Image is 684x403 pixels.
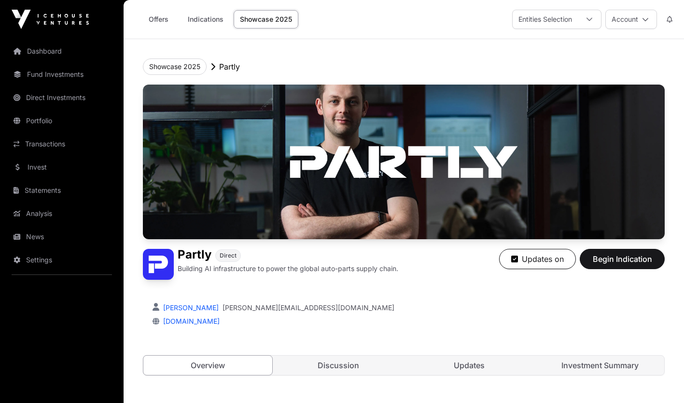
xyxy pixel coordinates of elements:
[234,10,298,29] a: Showcase 2025
[535,356,664,375] a: Investment Summary
[580,249,665,269] button: Begin Indication
[143,249,174,280] img: Partly
[12,10,89,29] img: Icehouse Ventures Logo
[178,249,211,262] h1: Partly
[8,41,116,62] a: Dashboard
[143,355,273,375] a: Overview
[219,61,240,72] p: Partly
[8,64,116,85] a: Fund Investments
[161,303,219,312] a: [PERSON_NAME]
[8,157,116,178] a: Invest
[159,317,220,325] a: [DOMAIN_NAME]
[143,85,665,239] img: Partly
[143,356,664,375] nav: Tabs
[8,133,116,155] a: Transactions
[139,10,178,29] a: Offers
[513,10,578,29] div: Entities Selection
[499,249,576,269] button: Updates on
[181,10,230,29] a: Indications
[580,259,665,268] a: Begin Indication
[405,356,534,375] a: Updates
[8,203,116,224] a: Analysis
[223,303,394,313] a: [PERSON_NAME][EMAIL_ADDRESS][DOMAIN_NAME]
[143,58,207,75] button: Showcase 2025
[605,10,657,29] button: Account
[8,249,116,271] a: Settings
[274,356,403,375] a: Discussion
[178,264,398,273] p: Building AI infrastructure to power the global auto-parts supply chain.
[592,253,653,265] span: Begin Indication
[8,226,116,247] a: News
[8,180,116,201] a: Statements
[220,252,237,259] span: Direct
[8,110,116,131] a: Portfolio
[8,87,116,108] a: Direct Investments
